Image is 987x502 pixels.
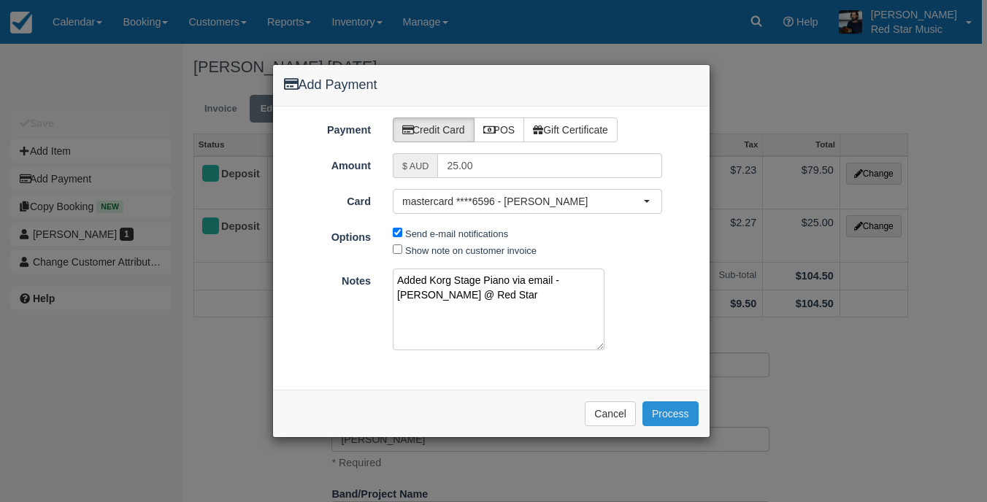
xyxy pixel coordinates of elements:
label: Send e-mail notifications [405,228,508,239]
button: mastercard ****6596 - [PERSON_NAME] [393,189,662,214]
label: Amount [273,153,383,174]
label: Options [273,225,383,245]
h4: Add Payment [284,76,699,95]
button: Process [642,401,699,426]
label: Show note on customer invoice [405,245,537,256]
label: Gift Certificate [523,117,618,142]
label: Credit Card [393,117,475,142]
input: Valid amount required. [437,153,661,178]
label: POS [474,117,525,142]
span: mastercard ****6596 - [PERSON_NAME] [402,194,643,209]
small: $ AUD [402,161,429,171]
button: Cancel [585,401,636,426]
label: Notes [273,269,383,289]
label: Payment [273,117,383,138]
label: Card [273,189,383,209]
